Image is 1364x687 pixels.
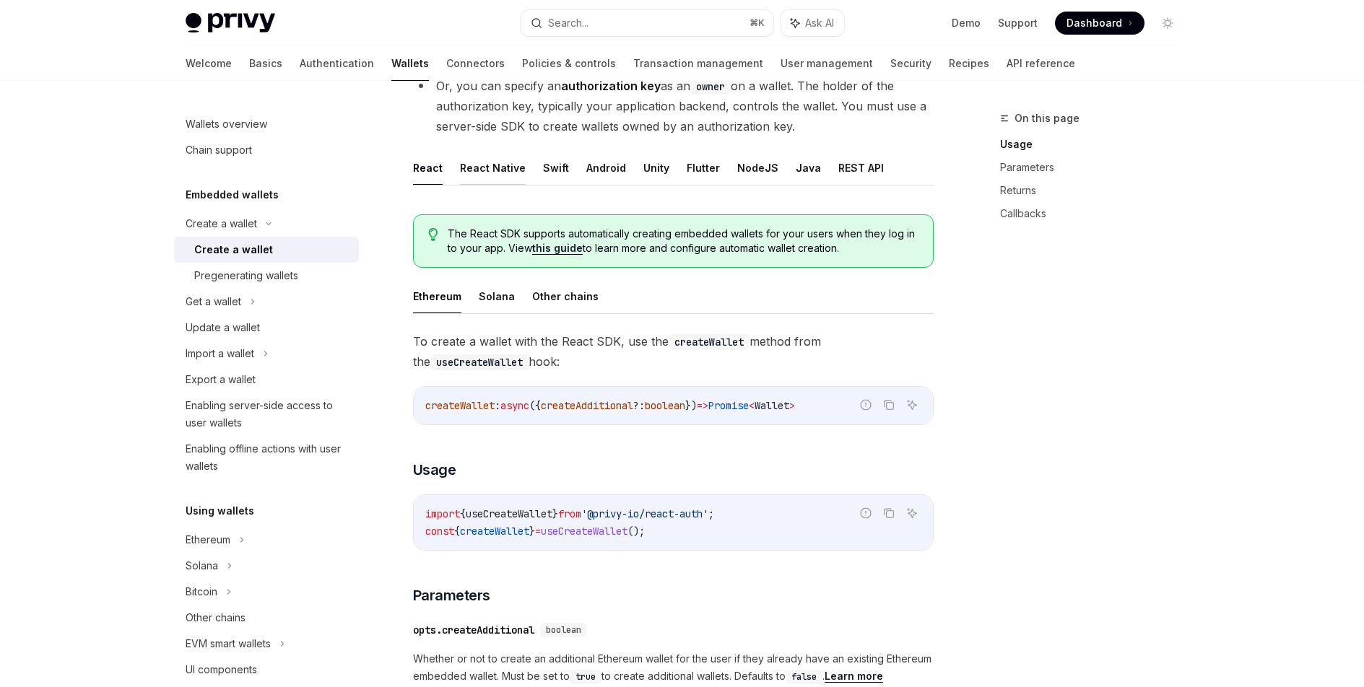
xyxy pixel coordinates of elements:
a: Parameters [1000,156,1191,179]
div: Get a wallet [186,293,241,310]
div: Wallets overview [186,115,267,133]
div: Chain support [186,141,252,159]
span: createWallet [425,399,495,412]
button: Ask AI [903,504,921,522]
a: Transaction management [633,46,763,81]
li: Or, you can specify an as an on a wallet. The holder of the authorization key, typically your app... [413,76,934,136]
img: light logo [186,13,275,33]
span: useCreateWallet [541,525,627,538]
span: const [425,525,454,538]
button: Other chains [532,279,599,313]
button: Unity [643,151,669,185]
a: Security [890,46,931,81]
span: Ask AI [805,16,834,30]
a: Chain support [174,137,359,163]
div: UI components [186,661,257,678]
button: Toggle dark mode [1156,12,1179,35]
div: Update a wallet [186,319,260,336]
button: REST API [838,151,884,185]
div: opts.createAdditional [413,623,534,637]
span: > [789,399,795,412]
a: Recipes [949,46,989,81]
span: boolean [645,399,685,412]
button: React [413,151,443,185]
div: Import a wallet [186,345,254,362]
h5: Using wallets [186,502,254,520]
a: Dashboard [1055,12,1144,35]
span: } [552,507,558,520]
span: ?: [633,399,645,412]
span: async [500,399,529,412]
a: Connectors [446,46,505,81]
div: Ethereum [186,531,230,548]
svg: Tip [428,228,438,241]
span: On this page [1015,110,1080,127]
button: React Native [460,151,526,185]
button: Copy the contents from the code block [879,504,898,522]
button: Search...⌘K [521,10,773,36]
a: Create a wallet [174,237,359,263]
a: Policies & controls [522,46,616,81]
strong: authorization key [561,79,661,93]
code: createWallet [669,334,750,350]
a: Learn more [825,670,883,683]
button: Java [796,151,821,185]
a: Enabling offline actions with user wallets [174,436,359,479]
span: boolean [546,624,581,636]
span: { [454,525,460,538]
span: createWallet [460,525,529,538]
a: this guide [532,242,583,255]
span: Wallet [755,399,789,412]
a: Authentication [300,46,374,81]
a: Wallets [391,46,429,81]
code: true [570,670,601,684]
span: Whether or not to create an additional Ethereum wallet for the user if they already have an exist... [413,650,934,685]
a: Update a wallet [174,315,359,341]
a: Demo [952,16,981,30]
div: Solana [186,557,218,574]
div: Create a wallet [194,241,273,258]
span: { [460,507,466,520]
button: Ask AI [903,395,921,414]
a: User management [781,46,873,81]
span: Usage [413,460,456,480]
span: } [529,525,535,538]
button: Report incorrect code [856,504,875,522]
button: Flutter [687,151,720,185]
div: Bitcoin [186,583,217,600]
code: false [786,670,822,684]
span: from [558,507,581,520]
span: ; [708,507,714,520]
span: Promise [708,399,749,412]
div: Pregenerating wallets [194,267,298,284]
a: Callbacks [1000,202,1191,225]
span: ⌘ K [750,17,765,29]
div: Enabling server-side access to user wallets [186,397,350,432]
span: => [697,399,708,412]
button: NodeJS [737,151,778,185]
span: ({ [529,399,541,412]
a: API reference [1007,46,1075,81]
button: Solana [479,279,515,313]
button: Android [586,151,626,185]
span: createAdditional [541,399,633,412]
a: Other chains [174,605,359,631]
div: Search... [548,14,588,32]
span: = [535,525,541,538]
a: Basics [249,46,282,81]
a: Wallets overview [174,111,359,137]
div: Other chains [186,609,246,626]
span: Parameters [413,585,490,605]
h5: Embedded wallets [186,186,279,204]
div: Create a wallet [186,215,257,232]
button: Swift [543,151,569,185]
span: useCreateWallet [466,507,552,520]
button: Report incorrect code [856,395,875,414]
div: Enabling offline actions with user wallets [186,440,350,475]
a: Support [998,16,1038,30]
div: Export a wallet [186,371,256,388]
span: The React SDK supports automatically creating embedded wallets for your users when they log in to... [448,227,918,255]
span: '@privy-io/react-auth' [581,507,708,520]
a: Usage [1000,133,1191,156]
span: < [749,399,755,412]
